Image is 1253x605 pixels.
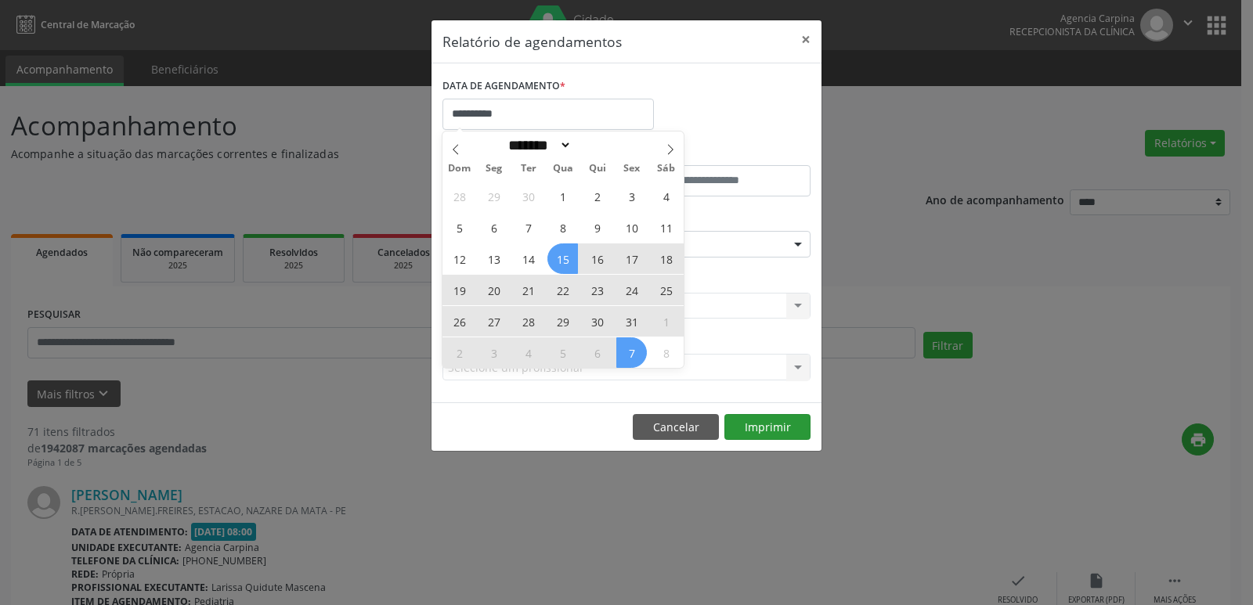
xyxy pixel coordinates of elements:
span: Outubro 17, 2025 [616,243,647,274]
span: Outubro 8, 2025 [547,212,578,243]
span: Outubro 9, 2025 [582,212,612,243]
label: DATA DE AGENDAMENTO [442,74,565,99]
span: Novembro 7, 2025 [616,337,647,368]
span: Outubro 22, 2025 [547,275,578,305]
span: Novembro 1, 2025 [651,306,681,337]
span: Outubro 25, 2025 [651,275,681,305]
input: Year [572,137,623,153]
span: Outubro 1, 2025 [547,181,578,211]
span: Outubro 30, 2025 [582,306,612,337]
span: Outubro 23, 2025 [582,275,612,305]
span: Outubro 31, 2025 [616,306,647,337]
span: Outubro 15, 2025 [547,243,578,274]
span: Setembro 28, 2025 [444,181,475,211]
span: Outubro 27, 2025 [478,306,509,337]
span: Novembro 8, 2025 [651,337,681,368]
span: Outubro 3, 2025 [616,181,647,211]
span: Sáb [649,164,684,174]
span: Sex [615,164,649,174]
span: Outubro 7, 2025 [513,212,543,243]
span: Novembro 3, 2025 [478,337,509,368]
span: Outubro 12, 2025 [444,243,475,274]
span: Novembro 2, 2025 [444,337,475,368]
span: Setembro 29, 2025 [478,181,509,211]
span: Outubro 10, 2025 [616,212,647,243]
span: Ter [511,164,546,174]
span: Outubro 16, 2025 [582,243,612,274]
span: Novembro 5, 2025 [547,337,578,368]
span: Outubro 11, 2025 [651,212,681,243]
span: Outubro 21, 2025 [513,275,543,305]
span: Outubro 19, 2025 [444,275,475,305]
span: Outubro 4, 2025 [651,181,681,211]
button: Close [790,20,821,59]
span: Outubro 14, 2025 [513,243,543,274]
span: Outubro 2, 2025 [582,181,612,211]
span: Outubro 6, 2025 [478,212,509,243]
span: Qua [546,164,580,174]
span: Outubro 13, 2025 [478,243,509,274]
span: Outubro 20, 2025 [478,275,509,305]
span: Novembro 4, 2025 [513,337,543,368]
span: Outubro 26, 2025 [444,306,475,337]
span: Setembro 30, 2025 [513,181,543,211]
button: Cancelar [633,414,719,441]
span: Outubro 29, 2025 [547,306,578,337]
button: Imprimir [724,414,811,441]
span: Outubro 18, 2025 [651,243,681,274]
span: Novembro 6, 2025 [582,337,612,368]
span: Outubro 24, 2025 [616,275,647,305]
span: Dom [442,164,477,174]
span: Outubro 28, 2025 [513,306,543,337]
label: ATÉ [630,141,811,165]
h5: Relatório de agendamentos [442,31,622,52]
span: Qui [580,164,615,174]
select: Month [503,137,572,153]
span: Outubro 5, 2025 [444,212,475,243]
span: Seg [477,164,511,174]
